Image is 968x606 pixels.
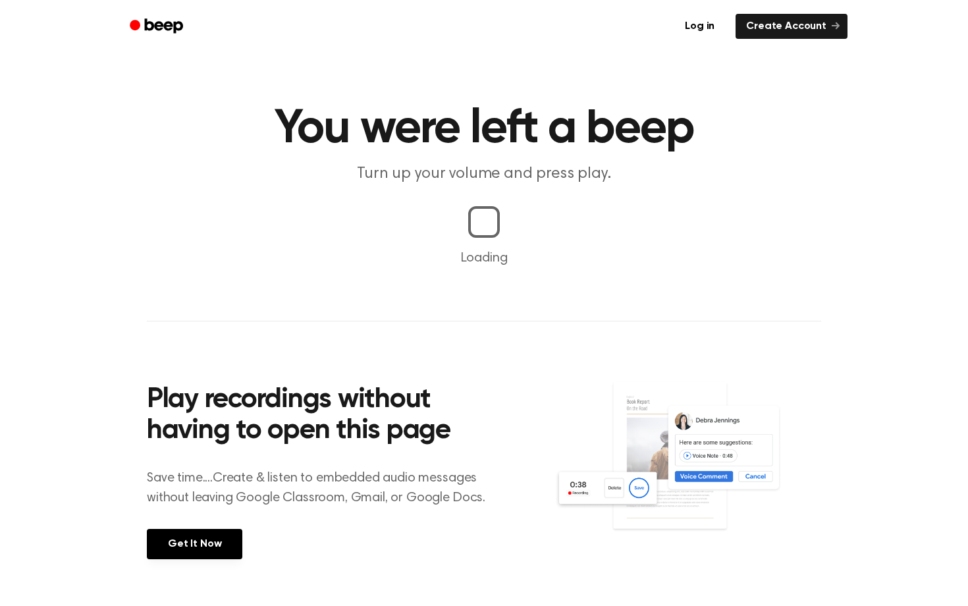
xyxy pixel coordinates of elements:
h2: Play recordings without having to open this page [147,385,502,447]
p: Loading [16,248,952,268]
a: Log in [672,11,728,41]
a: Get It Now [147,529,242,559]
a: Create Account [736,14,847,39]
h1: You were left a beep [147,105,821,153]
p: Turn up your volume and press play. [231,163,737,185]
a: Beep [121,14,195,40]
p: Save time....Create & listen to embedded audio messages without leaving Google Classroom, Gmail, ... [147,468,502,508]
img: Voice Comments on Docs and Recording Widget [554,381,821,558]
